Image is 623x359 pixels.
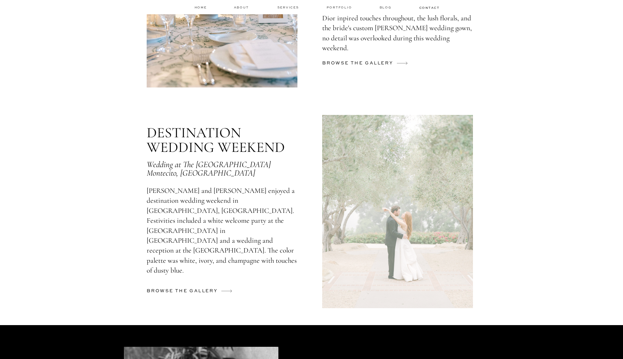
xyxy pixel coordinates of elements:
[327,5,353,10] a: Portfolio
[277,5,300,9] a: services
[147,159,271,178] i: Wedding at The [GEOGRAPHIC_DATA] Montecito, [GEOGRAPHIC_DATA]
[380,5,393,10] a: Blog
[195,5,207,9] a: home
[147,125,300,158] p: DESTINATION WEDDING WEEKEND
[147,186,297,264] p: [PERSON_NAME] and [PERSON_NAME] enjoyed a destination wedding weekend in [GEOGRAPHIC_DATA], [GEOG...
[419,5,439,9] a: contact
[234,5,251,10] a: about
[322,59,396,70] a: browse the gallery
[147,287,220,298] a: browse the gallery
